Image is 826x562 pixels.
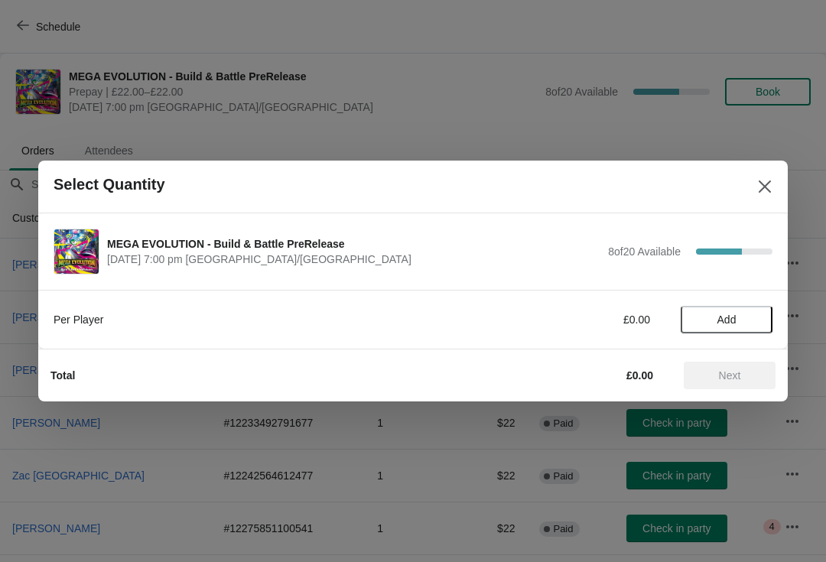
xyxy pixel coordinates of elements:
[50,369,75,382] strong: Total
[107,236,600,252] span: MEGA EVOLUTION - Build & Battle PreRelease
[107,252,600,267] span: [DATE] 7:00 pm [GEOGRAPHIC_DATA]/[GEOGRAPHIC_DATA]
[751,173,779,200] button: Close
[509,312,650,327] div: £0.00
[717,313,737,326] span: Add
[54,176,165,193] h2: Select Quantity
[54,312,478,327] div: Per Player
[681,306,772,333] button: Add
[54,229,99,274] img: MEGA EVOLUTION - Build & Battle PreRelease | | October 1 | 7:00 pm Europe/London
[608,245,681,258] span: 8 of 20 Available
[626,369,653,382] strong: £0.00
